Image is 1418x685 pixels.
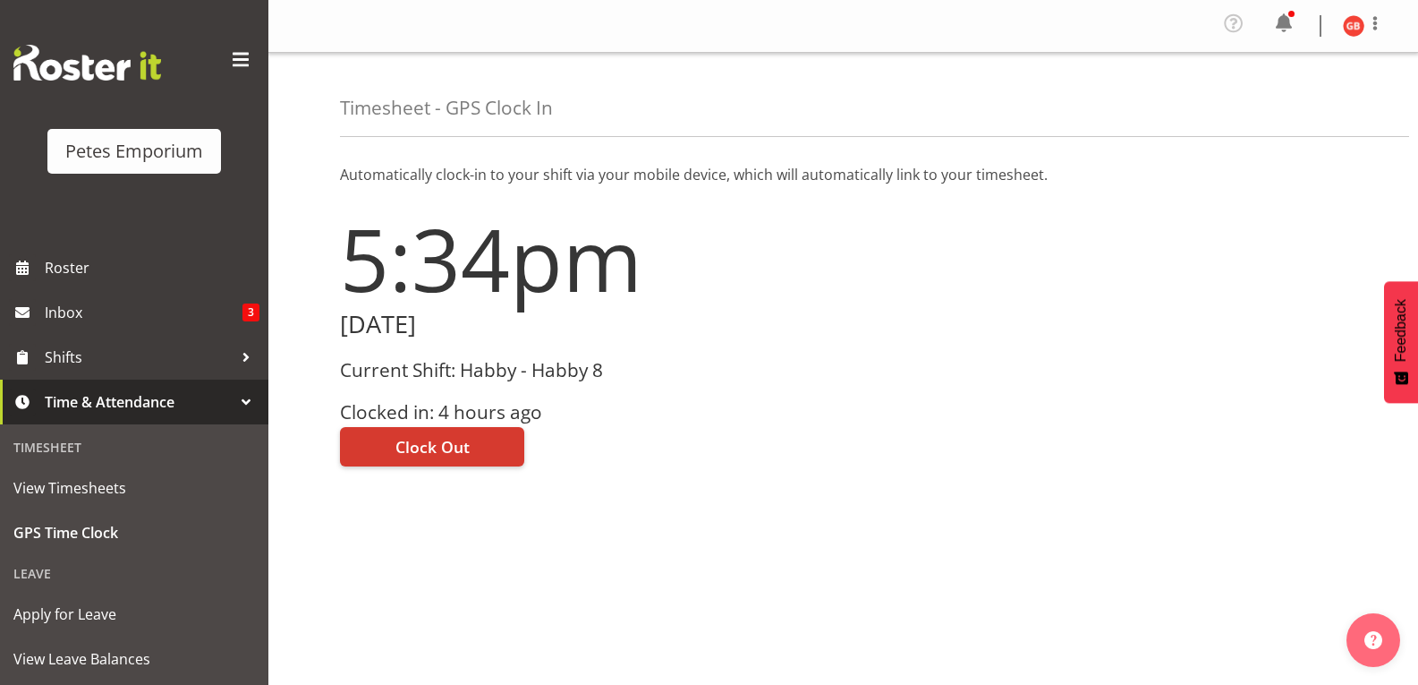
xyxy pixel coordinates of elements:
img: Rosterit website logo [13,45,161,81]
a: View Leave Balances [4,637,264,681]
h3: Current Shift: Habby - Habby 8 [340,360,833,381]
span: Inbox [45,299,242,326]
h1: 5:34pm [340,210,833,307]
button: Clock Out [340,427,524,467]
span: View Timesheets [13,475,255,501]
a: View Timesheets [4,466,264,510]
span: Shifts [45,344,233,371]
img: gillian-byford11184.jpg [1343,15,1364,37]
button: Feedback - Show survey [1384,281,1418,403]
h4: Timesheet - GPS Clock In [340,98,553,118]
span: GPS Time Clock [13,519,255,546]
div: Timesheet [4,429,264,466]
span: View Leave Balances [13,646,255,672]
h3: Clocked in: 4 hours ago [340,402,833,423]
span: Apply for Leave [13,601,255,628]
a: Apply for Leave [4,592,264,637]
span: 3 [242,304,259,321]
span: Roster [45,254,259,281]
div: Petes Emporium [65,138,203,165]
span: Clock Out [395,435,470,458]
h2: [DATE] [340,311,833,338]
p: Automatically clock-in to your shift via your mobile device, which will automatically link to you... [340,164,1346,185]
img: help-xxl-2.png [1364,631,1382,649]
a: GPS Time Clock [4,510,264,555]
span: Feedback [1393,299,1409,362]
span: Time & Attendance [45,389,233,415]
div: Leave [4,555,264,592]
